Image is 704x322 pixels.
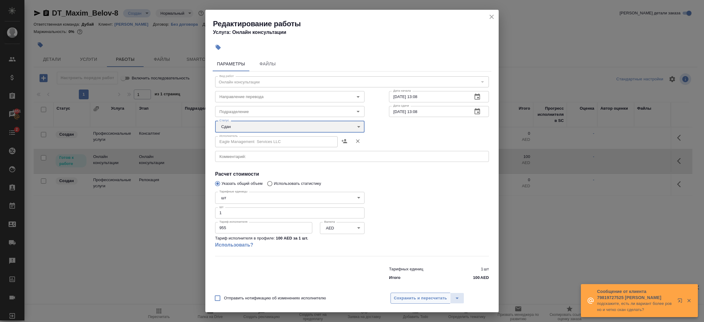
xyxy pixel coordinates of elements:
button: AED [324,225,336,231]
h4: Расчет стоимости [215,170,489,178]
span: Отправить нотификацию об изменениях исполнителю [224,295,326,301]
p: Тарифных единиц [389,266,423,272]
button: Сохранить и пересчитать [391,293,450,304]
p: 100 [473,275,480,281]
p: Сообщение от клиента 79819727525 [PERSON_NAME] [597,288,673,301]
button: Закрыть [683,298,695,303]
p: 100 AED за 1 шт . [276,235,308,241]
h4: Услуга: Онлайн консультации [213,29,499,36]
p: Итого [389,275,400,281]
button: шт [219,195,228,200]
button: Сдан [219,124,233,129]
span: Параметры [216,60,246,68]
div: шт [215,192,365,203]
button: Открыть в новой вкладке [674,295,688,309]
div: Сдан [215,121,365,132]
span: Файлы [253,60,282,68]
button: Назначить [338,134,351,148]
button: Добавить тэг [211,41,225,54]
span: Сохранить и пересчитать [394,295,447,302]
button: close [487,12,496,21]
div: AED [320,222,365,234]
p: AED [480,275,489,281]
button: Open [354,107,362,116]
button: Удалить [351,134,365,148]
p: подскажите, есть ли вариант более ровно и четко скан сделать? [597,301,673,313]
a: Использовать? [215,241,365,249]
p: шт [484,266,489,272]
h2: Редактирование работы [213,19,499,29]
div: split button [391,293,464,304]
button: Open [354,93,362,101]
p: Тариф исполнителя в профиле: [215,235,275,241]
p: 1 [481,266,483,272]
